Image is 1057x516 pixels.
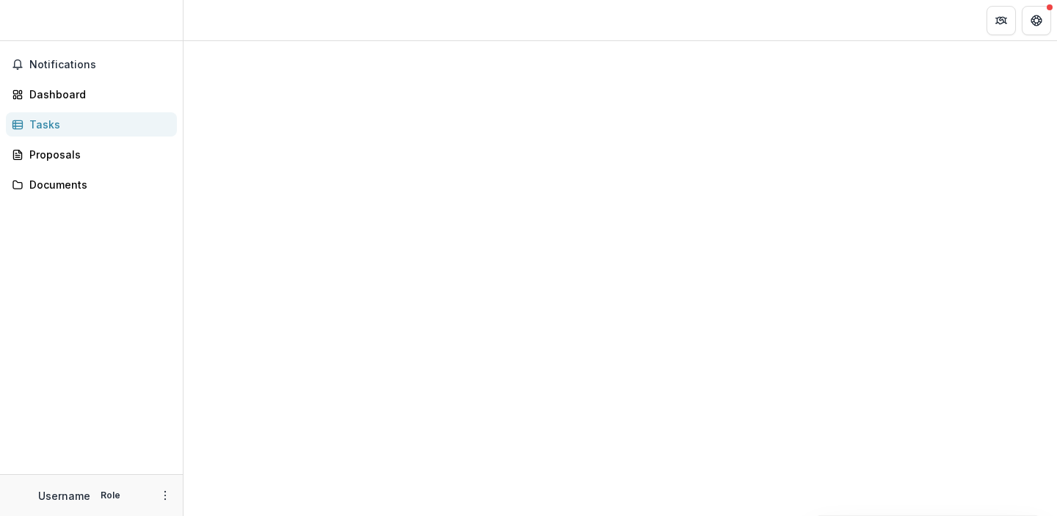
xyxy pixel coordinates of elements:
button: Get Help [1022,6,1051,35]
p: Role [96,489,125,502]
a: Dashboard [6,82,177,106]
a: Proposals [6,142,177,167]
div: Proposals [29,147,165,162]
button: Partners [987,6,1016,35]
div: Documents [29,177,165,192]
p: Username [38,488,90,504]
div: Tasks [29,117,165,132]
span: Notifications [29,59,171,71]
button: Notifications [6,53,177,76]
div: Dashboard [29,87,165,102]
button: More [156,487,174,504]
a: Documents [6,172,177,197]
a: Tasks [6,112,177,137]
